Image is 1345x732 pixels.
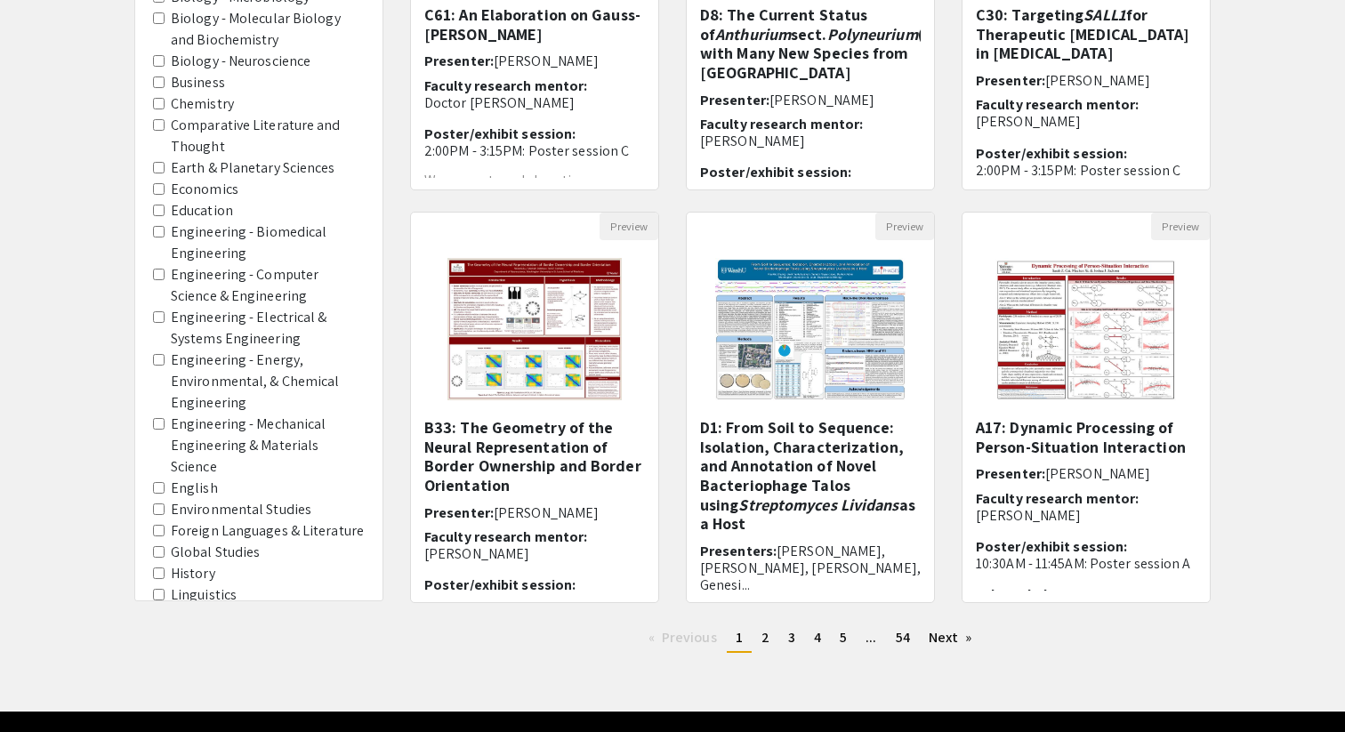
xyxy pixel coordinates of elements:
div: Open Presentation <p>B33: The Geometry of the Neural Representation of Border Ownership and Borde... [410,212,659,603]
h6: Presenter: [424,504,645,521]
span: We present an elaboration on [PERSON_NAME] intrinsic proof of the generalized Gauss-Bonnet theore... [424,171,635,232]
label: Engineering - Mechanical Engineering & Materials Science [171,414,365,478]
span: Previous [662,628,717,647]
span: 54 [896,628,910,647]
label: History [171,563,215,584]
span: 1 [736,628,743,647]
span: Faculty research mentor: [976,95,1139,114]
span: [PERSON_NAME] [494,503,599,522]
span: 3 [788,628,795,647]
p: 10:30AM - 11:45AM: Poster session A [976,555,1196,572]
h5: B33: The Geometry of the Neural Representation of Border Ownership and Border Orientation [424,418,645,495]
span: [PERSON_NAME] [769,91,874,109]
label: Engineering - Energy, Environmental, & Chemical Engineering [171,350,365,414]
iframe: Chat [1269,652,1332,719]
label: Education [171,200,233,221]
span: 2 [761,628,769,647]
h6: Presenter: [424,52,645,69]
button: Preview [600,213,658,240]
button: Preview [875,213,934,240]
span: [PERSON_NAME] [1045,464,1150,483]
ul: Pagination [410,624,1211,653]
label: Foreign Languages & Literature [171,520,364,542]
button: Preview [1151,213,1210,240]
em: Anthurium [715,24,791,44]
p: 2:00PM - 3:15PM: Poster session C [424,142,645,159]
p: [PERSON_NAME] [700,133,921,149]
span: [PERSON_NAME] [1045,71,1150,90]
label: Comparative Literature and Thought [171,115,365,157]
label: Biology - Neuroscience [171,51,310,72]
span: Acknowledgments: [976,585,1102,604]
label: Chemistry [171,93,234,115]
span: Faculty research mentor: [424,527,587,546]
span: [PERSON_NAME] [494,52,599,70]
span: [PERSON_NAME], [PERSON_NAME], [PERSON_NAME], Genesi... [700,542,921,594]
img: <p>B33: The Geometry of the Neural Representation of Border Ownership and Border Orientation</p> [430,240,640,418]
h5: A17: Dynamic Processing of Person-Situation Interaction [976,418,1196,456]
span: ... [866,628,876,647]
p: 2:00PM - 3:15PM: Poster session C [976,162,1196,179]
span: Faculty research mentor: [424,76,587,95]
a: Next page [920,624,981,651]
h6: Presenter: [700,92,921,109]
div: Open Presentation <p>A17: Dynamic Processing of Person-Situation Interaction</p> [962,212,1211,603]
h5: C30: Targeting for Therapeutic [MEDICAL_DATA] in [MEDICAL_DATA] [976,5,1196,63]
label: Business [171,72,225,93]
label: Engineering - Biomedical Engineering [171,221,365,264]
span: 4 [814,628,821,647]
span: Poster/exhibit session: [424,125,576,143]
label: Global Studies [171,542,260,563]
h6: Presenters: [700,543,921,594]
h5: D8: The Current Status of sect. (Araceae) with Many New Species from [GEOGRAPHIC_DATA] [700,5,921,82]
label: Engineering - Computer Science & Engineering [171,264,365,307]
h6: Presenter: [976,72,1196,89]
p: [PERSON_NAME] [976,113,1196,130]
label: English [171,478,218,499]
label: Earth & Planetary Sciences [171,157,335,179]
h5: C61: An Elaboration on Gauss-[PERSON_NAME] [424,5,645,44]
label: Engineering - Electrical & Systems Engineering [171,307,365,350]
label: Linguistics [171,584,237,606]
span: Poster/exhibit session: [976,144,1127,163]
h6: Presenter: [976,465,1196,482]
span: Poster/exhibit session: [700,163,851,181]
p: Doctor [PERSON_NAME] [424,94,645,111]
p: [PERSON_NAME] [976,507,1196,524]
em: Polyneurium [827,24,918,44]
span: 5 [840,628,847,647]
img: <p>D1: From Soil to Sequence: Isolation, Characterization, and Annotation of Novel Bacteriophage ... [697,240,922,418]
label: Environmental Studies [171,499,311,520]
h5: D1: From Soil to Sequence: Isolation, Characterization, and Annotation of Novel Bacteriophage Tal... [700,418,921,534]
p: [PERSON_NAME] [424,545,645,562]
img: <p>A17: Dynamic Processing of Person-Situation Interaction</p> [978,240,1195,418]
span: Poster/exhibit session: [976,537,1127,556]
label: Biology - Molecular Biology and Biochemistry [171,8,365,51]
span: Faculty research mentor: [700,115,863,133]
div: Open Presentation <p>D1: From Soil to Sequence: Isolation, Characterization, and Annotation of No... [686,212,935,603]
em: Streptomyces Lividans [738,495,898,515]
label: Economics [171,179,238,200]
span: Faculty research mentor: [976,489,1139,508]
span: Poster/exhibit session: [424,575,576,594]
